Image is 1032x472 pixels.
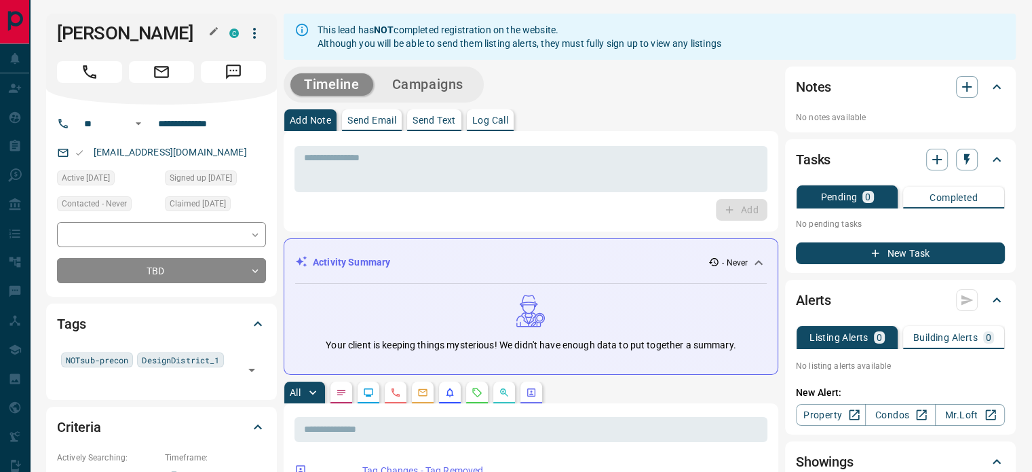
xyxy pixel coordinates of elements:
button: Open [130,115,147,132]
p: Log Call [472,115,508,125]
h2: Tasks [796,149,830,170]
button: Timeline [290,73,373,96]
div: Tasks [796,143,1005,176]
a: [EMAIL_ADDRESS][DOMAIN_NAME] [94,147,247,158]
div: Mon Nov 29 2021 [165,170,266,189]
p: Send Email [347,115,396,125]
button: New Task [796,242,1005,264]
div: Tags [57,308,266,340]
span: Signed up [DATE] [170,171,232,185]
p: Activity Summary [313,255,390,270]
span: Email [129,61,194,83]
p: 0 [986,333,991,342]
svg: Emails [417,387,428,398]
p: Your client is keeping things mysterious! We didn't have enough data to put together a summary. [326,338,735,352]
p: - Never [722,257,748,269]
span: Claimed [DATE] [170,197,226,211]
svg: Opportunities [499,387,510,398]
p: No listing alerts available [796,360,1005,372]
div: Criteria [57,411,266,443]
p: Completed [930,193,978,202]
span: Call [57,61,122,83]
p: Actively Searching: [57,452,158,464]
div: Mon Nov 29 2021 [165,196,266,215]
svg: Email Valid [75,148,84,158]
span: DesignDistrict_1 [142,353,219,367]
div: Activity Summary- Never [295,250,767,275]
a: Property [796,404,866,426]
svg: Listing Alerts [444,387,455,398]
svg: Requests [472,387,482,398]
div: condos.ca [229,29,239,38]
p: Timeframe: [165,452,266,464]
h2: Alerts [796,289,831,311]
button: Campaigns [379,73,477,96]
div: TBD [57,258,266,283]
h2: Notes [796,76,831,98]
svg: Calls [390,387,401,398]
svg: Agent Actions [526,387,537,398]
span: Contacted - Never [62,197,127,211]
span: Message [201,61,266,83]
p: Pending [820,192,857,202]
div: This lead has completed registration on the website. Although you will be able to send them listi... [318,18,721,56]
div: Alerts [796,284,1005,316]
strong: NOT [374,24,394,35]
div: Notes [796,71,1005,103]
a: Mr.Loft [935,404,1005,426]
button: Open [242,361,261,380]
p: No notes available [796,111,1005,124]
a: Condos [865,404,935,426]
p: Listing Alerts [809,333,868,342]
p: New Alert: [796,386,1005,400]
p: Send Text [413,115,456,125]
span: Active [DATE] [62,171,110,185]
svg: Notes [336,387,347,398]
div: Mon Nov 29 2021 [57,170,158,189]
h1: [PERSON_NAME] [57,22,209,44]
p: Building Alerts [913,333,978,342]
p: Add Note [290,115,331,125]
p: All [290,388,301,397]
p: 0 [877,333,882,342]
span: NOTsub-precon [66,353,128,367]
h2: Criteria [57,416,101,438]
p: 0 [865,192,871,202]
svg: Lead Browsing Activity [363,387,374,398]
h2: Tags [57,313,85,335]
p: No pending tasks [796,214,1005,234]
